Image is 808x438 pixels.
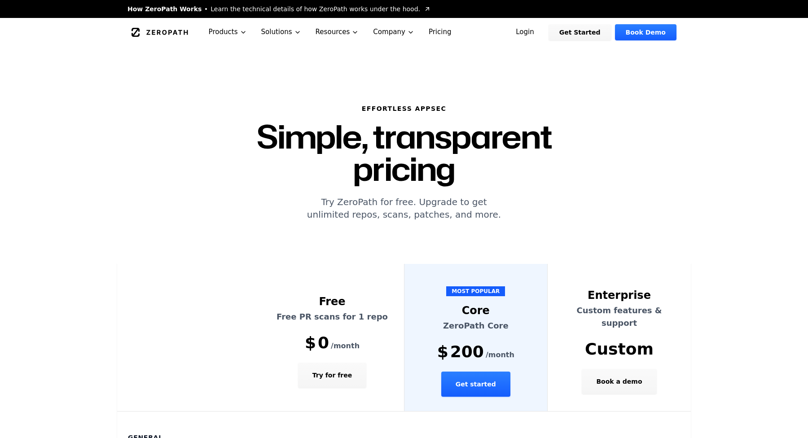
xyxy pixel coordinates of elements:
[203,104,605,113] h6: Effortless AppSec
[318,334,329,352] span: 0
[254,18,308,46] button: Solutions
[308,18,366,46] button: Resources
[272,294,393,309] div: Free
[211,4,420,13] span: Learn the technical details of how ZeroPath works under the hood.
[272,311,393,323] p: Free PR scans for 1 repo
[127,4,431,13] a: How ZeroPath WorksLearn the technical details of how ZeroPath works under the hood.
[549,24,611,40] a: Get Started
[441,372,510,397] button: Get started
[366,18,422,46] button: Company
[446,286,505,296] span: MOST POPULAR
[203,120,605,185] h1: Simple, transparent pricing
[585,340,654,358] span: Custom
[558,288,680,302] div: Enterprise
[127,4,202,13] span: How ZeroPath Works
[305,334,316,352] span: $
[203,196,605,221] p: Try ZeroPath for free. Upgrade to get unlimited repos, scans, patches, and more.
[437,343,448,361] span: $
[486,350,514,360] span: /month
[422,18,459,46] a: Pricing
[415,303,537,318] div: Core
[331,341,360,351] span: /month
[505,24,545,40] a: Login
[582,369,656,394] button: Book a demo
[202,18,254,46] button: Products
[615,24,676,40] a: Book Demo
[298,363,366,388] button: Try for free
[450,343,484,361] span: 200
[117,18,691,46] nav: Global
[558,304,680,329] p: Custom features & support
[415,320,537,332] p: ZeroPath Core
